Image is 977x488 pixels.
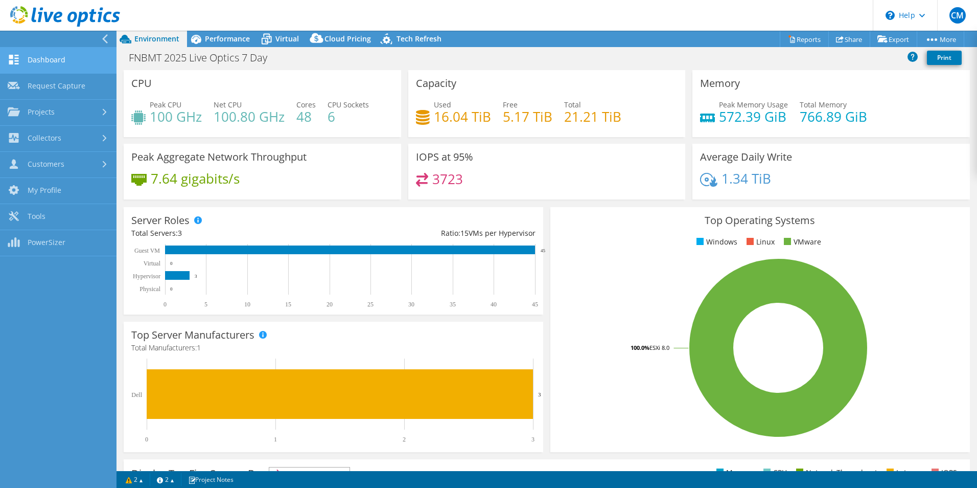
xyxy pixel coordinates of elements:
h3: Average Daily Write [700,151,792,163]
h4: Total Manufacturers: [131,342,536,353]
span: Peak Memory Usage [719,100,788,109]
text: 0 [164,301,167,308]
text: 10 [244,301,250,308]
a: More [917,31,964,47]
h4: 100.80 GHz [214,111,285,122]
text: 2 [403,436,406,443]
h4: 16.04 TiB [434,111,491,122]
text: 25 [367,301,374,308]
span: Cores [296,100,316,109]
span: Free [503,100,518,109]
span: Peak CPU [150,100,181,109]
text: 5 [204,301,207,308]
h4: 3723 [432,173,463,185]
text: 0 [170,261,173,266]
text: 3 [531,436,534,443]
h4: 48 [296,111,316,122]
text: Hypervisor [133,273,160,280]
span: Environment [134,34,179,43]
svg: \n [886,11,895,20]
h4: 21.21 TiB [564,111,621,122]
text: 3 [195,274,197,279]
span: 1 [197,343,201,352]
h3: Memory [700,78,740,89]
h3: IOPS at 95% [416,151,473,163]
text: Guest VM [134,247,160,254]
li: Network Throughput [794,467,877,478]
div: Total Servers: [131,228,333,239]
h4: 100 GHz [150,111,202,122]
text: 15 [285,301,291,308]
text: 45 [532,301,538,308]
tspan: 100.0% [631,344,649,351]
text: 20 [327,301,333,308]
h4: 6 [328,111,369,122]
h4: 766.89 GiB [800,111,867,122]
li: Linux [744,236,775,248]
span: Net CPU [214,100,242,109]
li: IOPS [929,467,957,478]
h4: 572.39 GiB [719,111,788,122]
li: Latency [884,467,922,478]
a: Share [828,31,870,47]
span: Performance [205,34,250,43]
a: Project Notes [181,473,241,486]
h3: Server Roles [131,215,190,226]
tspan: ESXi 8.0 [649,344,669,351]
h4: 7.64 gigabits/s [151,173,240,184]
text: Dell [131,391,142,398]
text: 1 [274,436,277,443]
h4: 1.34 TiB [722,173,771,184]
span: Total Memory [800,100,847,109]
li: CPU [761,467,787,478]
text: Virtual [144,260,161,267]
a: Reports [780,31,829,47]
text: 3 [538,391,541,397]
span: Cloud Pricing [324,34,371,43]
h3: CPU [131,78,152,89]
span: Virtual [275,34,299,43]
span: Total [564,100,581,109]
li: VMware [781,236,821,248]
h3: Capacity [416,78,456,89]
a: Export [870,31,917,47]
h1: FNBMT 2025 Live Optics 7 Day [124,52,283,63]
text: 0 [145,436,148,443]
text: 40 [491,301,497,308]
text: 35 [450,301,456,308]
a: 2 [119,473,150,486]
h4: 5.17 TiB [503,111,552,122]
a: 2 [150,473,181,486]
span: CPU Sockets [328,100,369,109]
h3: Top Operating Systems [558,215,962,226]
text: 0 [170,286,173,292]
span: IOPS [269,468,350,480]
text: 30 [408,301,414,308]
li: Memory [714,467,754,478]
text: Physical [139,285,160,293]
span: Tech Refresh [397,34,441,43]
li: Windows [694,236,737,248]
div: Ratio: VMs per Hypervisor [333,228,535,239]
h3: Top Server Manufacturers [131,329,254,341]
span: Used [434,100,451,109]
h3: Peak Aggregate Network Throughput [131,151,307,163]
span: CM [949,7,966,24]
text: 45 [541,248,546,253]
span: 15 [460,228,469,238]
a: Print [927,51,962,65]
span: 3 [178,228,182,238]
